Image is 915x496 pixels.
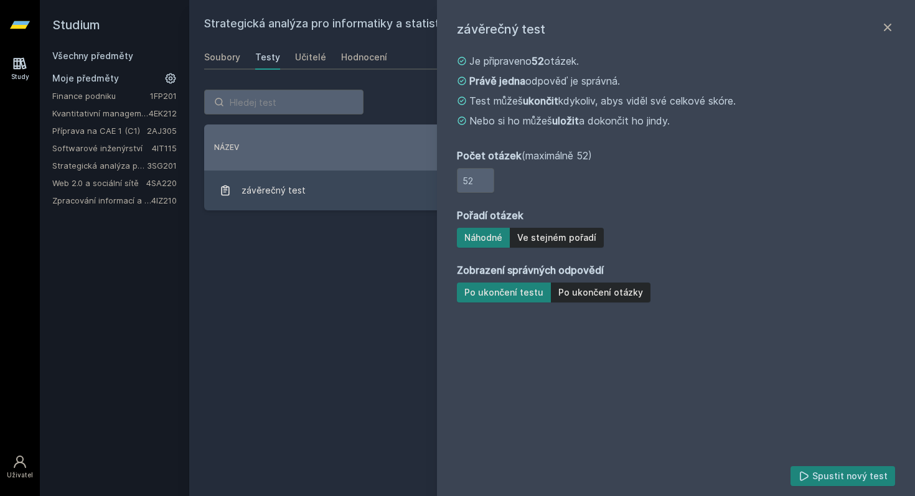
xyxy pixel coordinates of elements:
a: Study [2,50,37,88]
a: Příprava na CAE 1 (C1) [52,124,147,137]
a: Všechny předměty [52,50,133,61]
a: Soubory [204,45,240,70]
a: Strategická analýza pro informatiky a statistiky [52,159,147,172]
div: Uživatel [7,470,33,480]
a: Finance podniku [52,90,150,102]
div: Hodnocení [341,51,387,63]
a: 4EK212 [149,108,177,118]
a: Učitelé [295,45,326,70]
a: Softwarové inženýrství [52,142,152,154]
div: Učitelé [295,51,326,63]
a: Kvantitativní management [52,107,149,119]
a: 4SA220 [146,178,177,188]
a: 3SG201 [147,161,177,171]
a: 4IT115 [152,143,177,153]
div: Testy [255,51,280,63]
a: 1FP201 [150,91,177,101]
div: Study [11,72,29,82]
span: Test můžeš kdykoliv, abys viděl své celkové skóre. [469,93,736,108]
span: závěrečný test [242,178,306,203]
a: 4IZ210 [151,195,177,205]
a: Testy [255,45,280,70]
input: Hledej test [204,90,364,115]
strong: uložit [552,115,579,127]
a: Web 2.0 a sociální sítě [52,177,146,189]
span: Nebo si ho můžeš a dokončit ho jindy. [469,113,670,128]
span: odpověď je správná. [469,73,620,88]
strong: Právě jedna [469,75,525,87]
a: 2AJ305 [147,126,177,136]
a: Hodnocení [341,45,387,70]
strong: Počet otázek [457,149,522,162]
strong: ukončit [523,95,558,107]
div: Soubory [204,51,240,63]
a: závěrečný test 29. 5. 2020 52 [204,171,900,210]
span: (maximálně 52) [457,148,592,163]
button: Název [214,142,239,153]
strong: Pořadí otázek [457,208,523,223]
h2: Strategická analýza pro informatiky a statistiky (3SG201) [204,15,757,35]
span: Moje předměty [52,72,119,85]
a: Uživatel [2,448,37,486]
a: Zpracování informací a znalostí [52,194,151,207]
